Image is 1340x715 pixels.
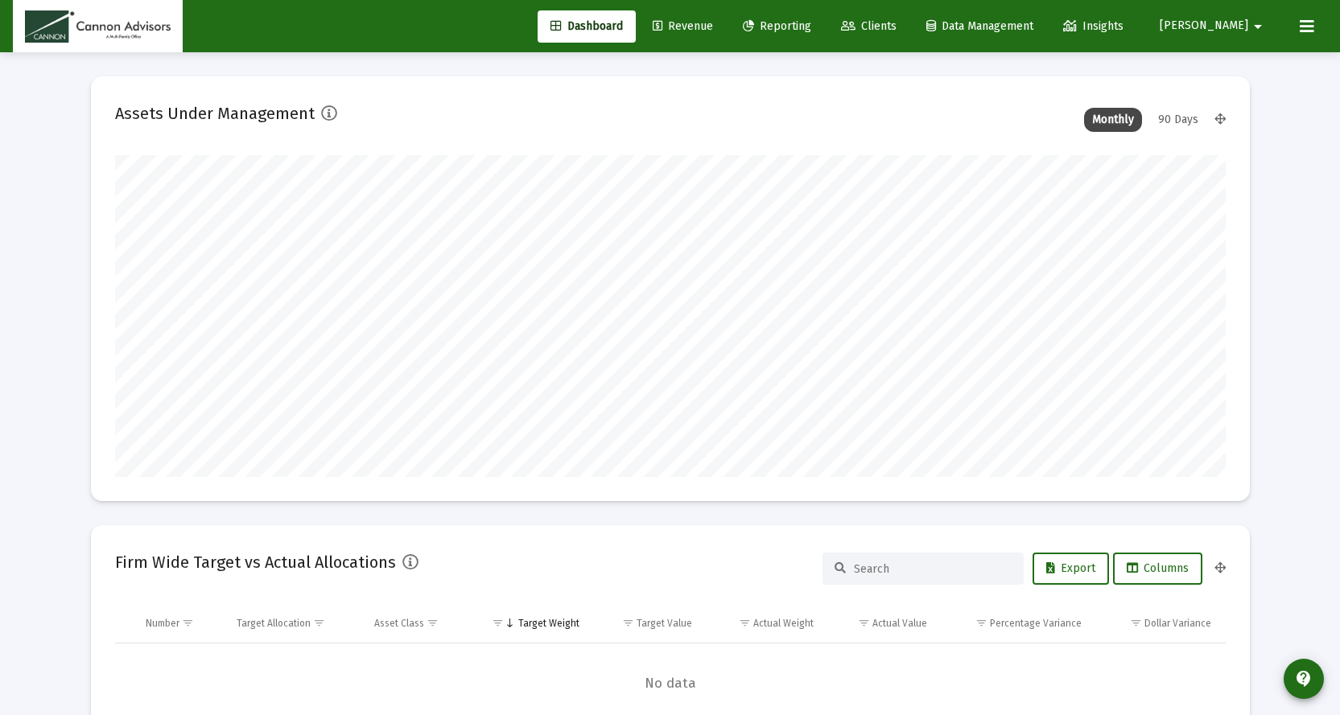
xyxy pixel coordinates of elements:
div: Target Value [637,617,692,630]
input: Search [854,562,1012,576]
span: [PERSON_NAME] [1160,19,1248,33]
span: Show filter options for column 'Target Value' [622,617,634,629]
div: Number [146,617,179,630]
span: Show filter options for column 'Target Allocation' [313,617,325,629]
td: Column Actual Value [825,604,938,643]
td: Column Actual Weight [703,604,824,643]
div: Dollar Variance [1144,617,1211,630]
span: Dashboard [550,19,623,33]
span: Reporting [743,19,811,33]
span: Export [1046,561,1095,575]
h2: Assets Under Management [115,101,315,126]
td: Column Target Value [591,604,704,643]
td: Column Percentage Variance [938,604,1093,643]
span: Revenue [653,19,713,33]
img: Dashboard [25,10,171,43]
td: Column Asset Class [363,604,470,643]
a: Clients [828,10,909,43]
span: Show filter options for column 'Asset Class' [427,617,439,629]
div: Target Weight [518,617,579,630]
span: No data [115,675,1226,692]
div: Actual Value [872,617,927,630]
a: Reporting [730,10,824,43]
span: Show filter options for column 'Number' [182,617,194,629]
h2: Firm Wide Target vs Actual Allocations [115,549,396,575]
span: Clients [841,19,897,33]
a: Revenue [640,10,726,43]
a: Dashboard [538,10,636,43]
mat-icon: contact_support [1294,669,1313,688]
span: Show filter options for column 'Actual Value' [858,617,870,629]
a: Data Management [913,10,1046,43]
div: Target Allocation [237,617,311,630]
div: Actual Weight [753,617,814,630]
span: Show filter options for column 'Actual Weight' [739,617,751,629]
td: Column Number [134,604,226,643]
td: Column Target Allocation [225,604,363,643]
button: Export [1033,553,1109,585]
td: Column Dollar Variance [1093,604,1225,643]
div: Asset Class [374,617,424,630]
div: 90 Days [1150,108,1206,132]
td: Column Target Weight [470,604,591,643]
span: Show filter options for column 'Target Weight' [492,617,504,629]
span: Insights [1063,19,1124,33]
button: [PERSON_NAME] [1140,10,1287,42]
a: Insights [1050,10,1136,43]
span: Show filter options for column 'Dollar Variance' [1130,617,1142,629]
span: Columns [1127,561,1189,575]
button: Columns [1113,553,1202,585]
span: Show filter options for column 'Percentage Variance' [975,617,987,629]
mat-icon: arrow_drop_down [1248,10,1268,43]
div: Percentage Variance [990,617,1082,630]
div: Monthly [1084,108,1142,132]
span: Data Management [926,19,1033,33]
